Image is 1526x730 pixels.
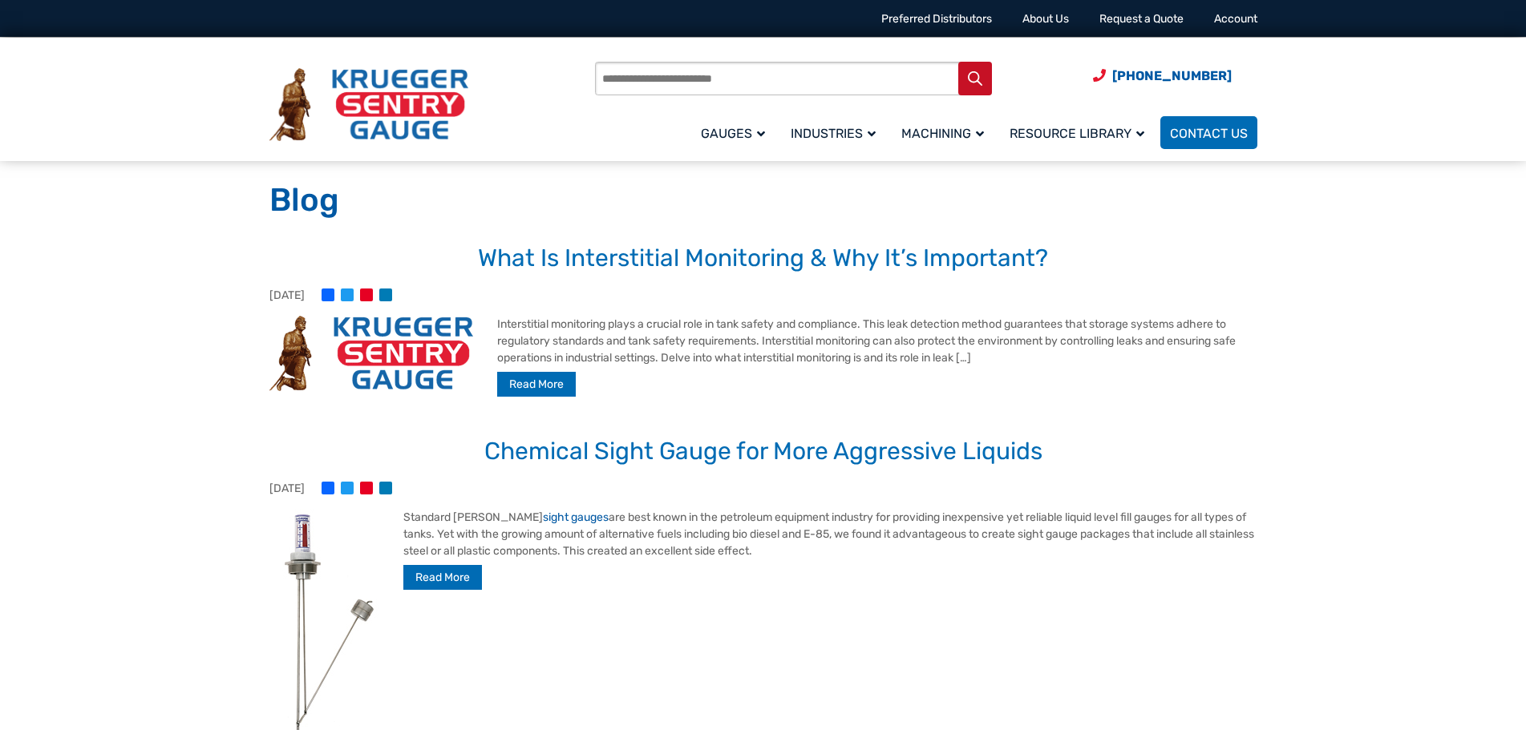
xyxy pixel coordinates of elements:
a: Industries [781,114,892,151]
a: Gauges [691,114,781,151]
a: LinkedIn [376,482,395,497]
a: Contact Us [1160,116,1257,149]
a: Facebook [318,288,338,304]
a: Pinterest [357,482,376,497]
a: Phone Number (920) 434-8860 [1093,66,1232,86]
a: What Is Interstitial Monitoring & Why It’s Important? [478,244,1048,272]
a: LinkedIn [376,288,395,304]
a: About Us [1022,12,1069,26]
a: Twitter [338,288,357,304]
img: Krueger Sentry Gauge [269,68,468,142]
a: Resource Library [1000,114,1160,151]
p: Interstitial monitoring plays a crucial role in tank safety and compliance. This leak detection m... [269,316,1257,366]
span: Industries [791,126,876,141]
a: Read More [403,565,482,590]
span: Resource Library [1010,126,1144,141]
span: Gauges [701,126,765,141]
span: [DATE] [269,482,305,495]
a: Read More [497,372,576,397]
p: Standard [PERSON_NAME] are best known in the petroleum equipment industry for providing inexpensi... [269,509,1257,559]
a: Preferred Distributors [881,12,992,26]
a: Machining [892,114,1000,151]
img: Krueger Sentry Gauge [269,316,473,391]
a: sight gauges [543,510,609,524]
span: Machining [901,126,984,141]
a: Pinterest [357,288,376,304]
a: Facebook [318,482,338,497]
a: Twitter [338,482,357,497]
a: Account [1214,12,1257,26]
a: Chemical Sight Gauge for More Aggressive Liquids [484,437,1042,466]
span: [PHONE_NUMBER] [1112,68,1232,83]
a: Request a Quote [1099,12,1184,26]
span: Contact Us [1170,126,1248,141]
h1: Blog [269,180,1257,220]
span: [DATE] [269,288,305,302]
